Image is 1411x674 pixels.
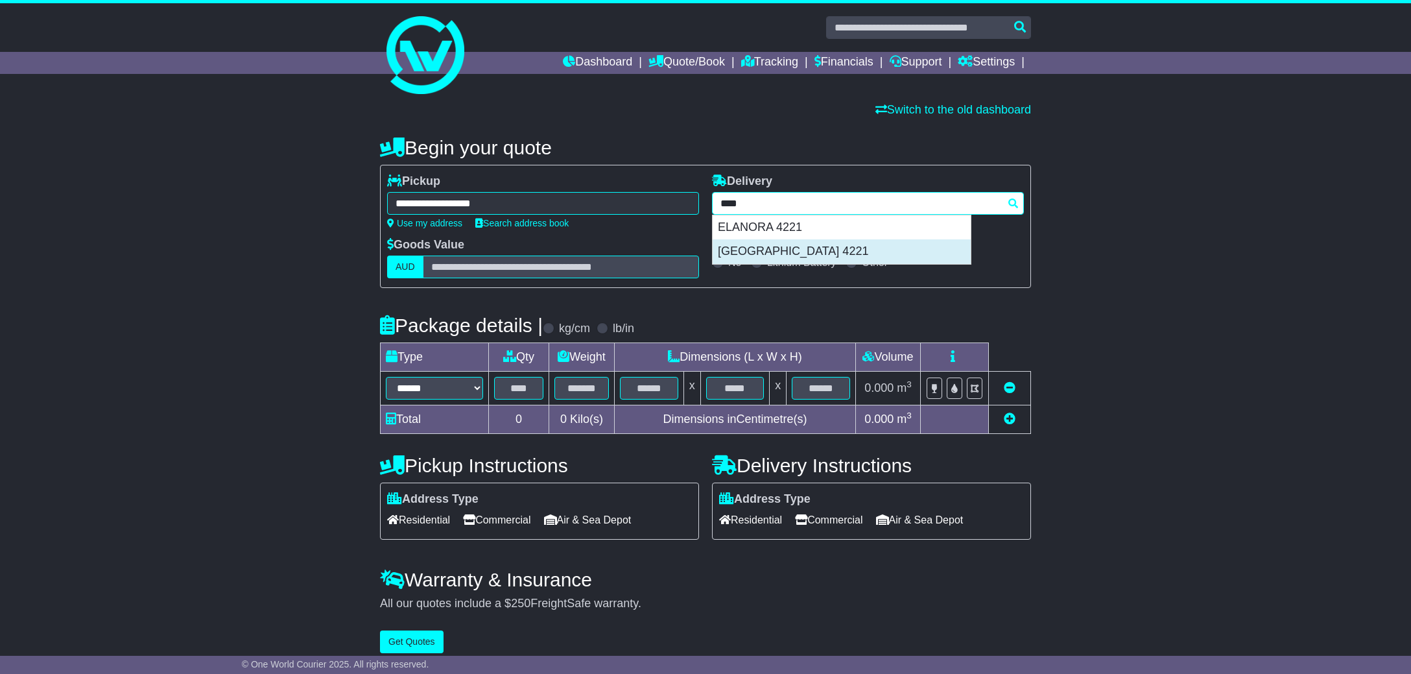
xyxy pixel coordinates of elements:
[560,413,567,426] span: 0
[475,218,569,228] a: Search address book
[381,405,489,434] td: Total
[719,510,782,530] span: Residential
[864,413,894,426] span: 0.000
[713,239,971,264] div: [GEOGRAPHIC_DATA] 4221
[814,52,873,74] a: Financials
[613,322,634,336] label: lb/in
[544,510,632,530] span: Air & Sea Depot
[713,215,971,240] div: ELANORA 4221
[242,659,429,669] span: © One World Courier 2025. All rights reserved.
[890,52,942,74] a: Support
[795,510,862,530] span: Commercial
[489,405,549,434] td: 0
[1004,413,1015,426] a: Add new item
[897,381,912,394] span: m
[614,343,855,372] td: Dimensions (L x W x H)
[387,218,462,228] a: Use my address
[489,343,549,372] td: Qty
[770,372,787,405] td: x
[855,343,920,372] td: Volume
[712,175,772,189] label: Delivery
[380,569,1031,590] h4: Warranty & Insurance
[463,510,530,530] span: Commercial
[712,192,1024,215] typeahead: Please provide city
[387,238,464,252] label: Goods Value
[876,510,964,530] span: Air & Sea Depot
[719,492,811,507] label: Address Type
[683,372,700,405] td: x
[712,455,1031,476] h4: Delivery Instructions
[741,52,798,74] a: Tracking
[380,455,699,476] h4: Pickup Instructions
[958,52,1015,74] a: Settings
[907,411,912,420] sup: 3
[381,343,489,372] td: Type
[559,322,590,336] label: kg/cm
[897,413,912,426] span: m
[875,103,1031,116] a: Switch to the old dashboard
[864,381,894,394] span: 0.000
[907,379,912,389] sup: 3
[511,597,530,610] span: 250
[387,492,479,507] label: Address Type
[387,256,423,278] label: AUD
[380,315,543,336] h4: Package details |
[380,597,1031,611] div: All our quotes include a $ FreightSafe warranty.
[1004,381,1015,394] a: Remove this item
[380,631,444,653] button: Get Quotes
[614,405,855,434] td: Dimensions in Centimetre(s)
[549,405,615,434] td: Kilo(s)
[648,52,725,74] a: Quote/Book
[549,343,615,372] td: Weight
[380,137,1031,158] h4: Begin your quote
[387,510,450,530] span: Residential
[563,52,632,74] a: Dashboard
[387,175,440,189] label: Pickup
